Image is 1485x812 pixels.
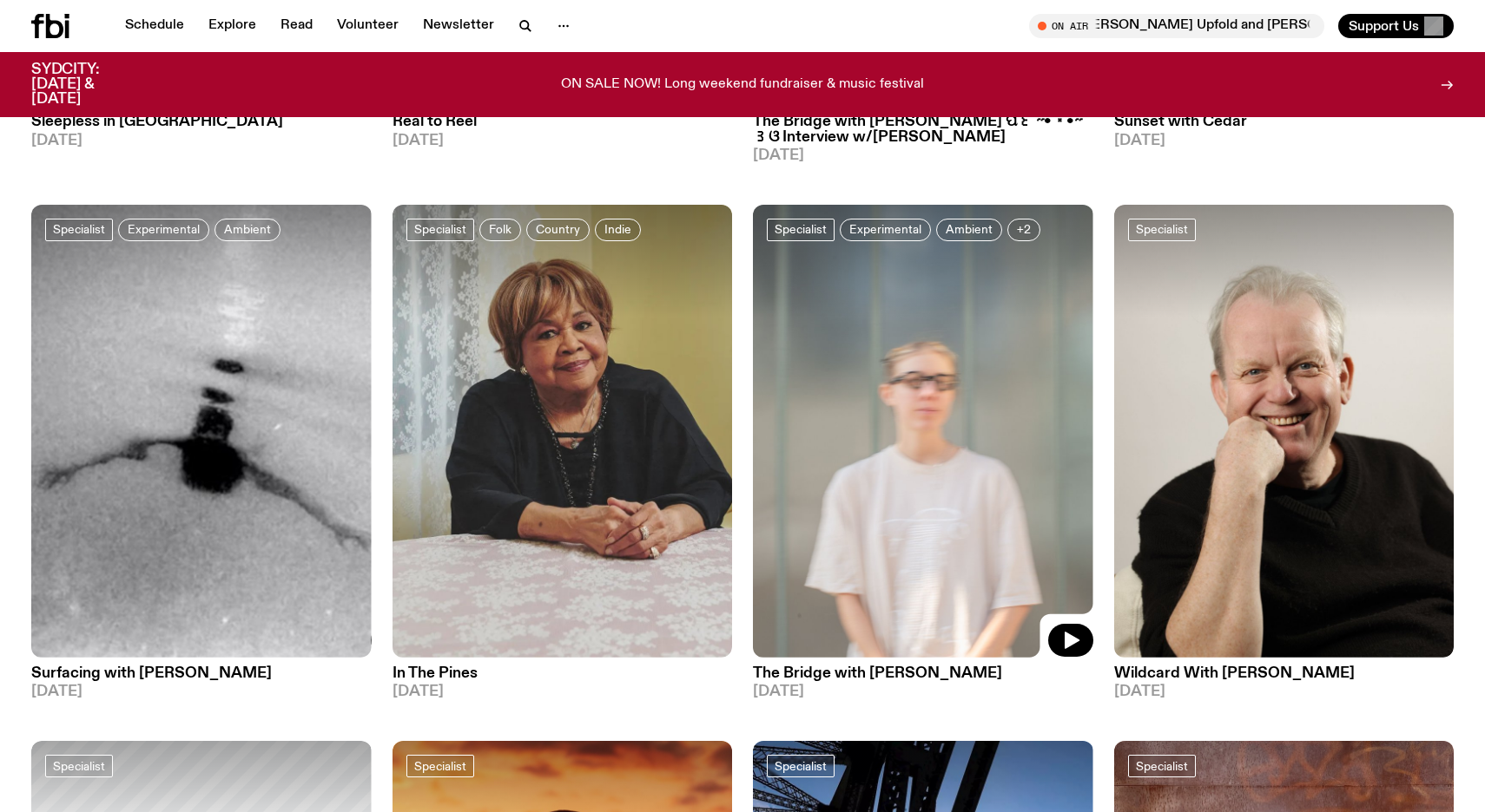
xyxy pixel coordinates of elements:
[393,658,733,699] a: In The Pines[DATE]
[270,14,323,38] a: Read
[489,223,511,236] span: Folk
[561,77,924,93] p: ON SALE NOW! Long weekend fundraiser & music festival
[595,219,641,241] a: Indie
[1114,658,1455,699] a: Wildcard With [PERSON_NAME][DATE]
[1029,14,1324,38] button: On Air[DATE] Lunch with [PERSON_NAME] Upfold and [PERSON_NAME] // Labyrinth
[1338,14,1454,38] button: Support Us
[1114,115,1455,129] h3: Sunset with Cedar
[45,219,113,241] a: Specialist
[1017,223,1031,236] span: +2
[1007,219,1040,241] button: +2
[775,223,827,236] span: Specialist
[327,14,409,38] a: Volunteer
[406,219,474,241] a: Specialist
[53,223,105,236] span: Specialist
[31,115,372,129] h3: Sleepless in [GEOGRAPHIC_DATA]
[198,14,267,38] a: Explore
[753,205,1093,658] img: Mara stands in front of a frosted glass wall wearing a cream coloured t-shirt and black glasses. ...
[604,223,631,236] span: Indie
[753,684,1093,699] span: [DATE]
[946,223,993,236] span: Ambient
[1136,759,1188,772] span: Specialist
[393,684,733,699] span: [DATE]
[393,134,733,148] span: [DATE]
[118,219,209,241] a: Experimental
[936,219,1002,241] a: Ambient
[1136,223,1188,236] span: Specialist
[479,219,521,241] a: Folk
[406,755,474,777] a: Specialist
[31,658,372,699] a: Surfacing with [PERSON_NAME][DATE]
[412,14,505,38] a: Newsletter
[849,223,921,236] span: Experimental
[767,755,835,777] a: Specialist
[45,755,113,777] a: Specialist
[53,759,105,772] span: Specialist
[31,106,372,147] a: Sleepless in [GEOGRAPHIC_DATA][DATE]
[414,223,466,236] span: Specialist
[31,62,142,107] h3: SYDCITY: [DATE] & [DATE]
[393,106,733,147] a: Real to Reel[DATE]
[214,219,280,241] a: Ambient
[526,219,590,241] a: Country
[767,219,835,241] a: Specialist
[393,115,733,129] h3: Real to Reel
[115,14,195,38] a: Schedule
[414,759,466,772] span: Specialist
[31,684,372,699] span: [DATE]
[31,134,372,148] span: [DATE]
[753,666,1093,681] h3: The Bridge with [PERSON_NAME]
[753,106,1093,162] a: The Bridge with [PERSON_NAME] ପ꒰ ˶• ༝ •˶꒱ଓ Interview w/[PERSON_NAME][DATE]
[31,666,372,681] h3: Surfacing with [PERSON_NAME]
[1114,134,1455,148] span: [DATE]
[753,658,1093,699] a: The Bridge with [PERSON_NAME][DATE]
[1349,18,1419,34] span: Support Us
[128,223,200,236] span: Experimental
[536,223,580,236] span: Country
[753,115,1093,144] h3: The Bridge with [PERSON_NAME] ପ꒰ ˶• ༝ •˶꒱ଓ Interview w/[PERSON_NAME]
[753,148,1093,163] span: [DATE]
[1114,684,1455,699] span: [DATE]
[1128,755,1196,777] a: Specialist
[1114,106,1455,147] a: Sunset with Cedar[DATE]
[224,223,271,236] span: Ambient
[393,666,733,681] h3: In The Pines
[1114,205,1455,658] img: Stuart is smiling charmingly, wearing a black t-shirt against a stark white background.
[1128,219,1196,241] a: Specialist
[775,759,827,772] span: Specialist
[840,219,931,241] a: Experimental
[1114,666,1455,681] h3: Wildcard With [PERSON_NAME]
